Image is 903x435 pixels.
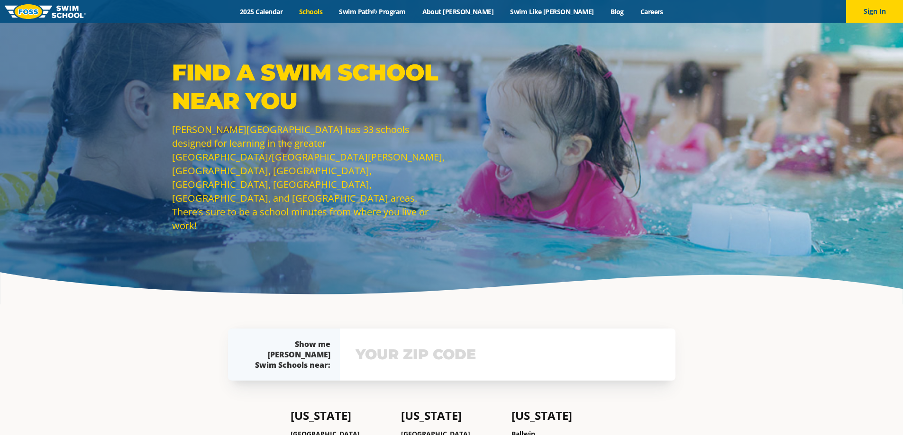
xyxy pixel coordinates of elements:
[172,123,447,232] p: [PERSON_NAME][GEOGRAPHIC_DATA] has 33 schools designed for learning in the greater [GEOGRAPHIC_DA...
[401,409,502,422] h4: [US_STATE]
[632,7,671,16] a: Careers
[291,409,392,422] h4: [US_STATE]
[414,7,502,16] a: About [PERSON_NAME]
[232,7,291,16] a: 2025 Calendar
[602,7,632,16] a: Blog
[353,341,662,368] input: YOUR ZIP CODE
[172,58,447,115] p: Find a Swim School Near You
[247,339,330,370] div: Show me [PERSON_NAME] Swim Schools near:
[5,4,86,19] img: FOSS Swim School Logo
[502,7,602,16] a: Swim Like [PERSON_NAME]
[511,409,612,422] h4: [US_STATE]
[291,7,331,16] a: Schools
[331,7,414,16] a: Swim Path® Program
